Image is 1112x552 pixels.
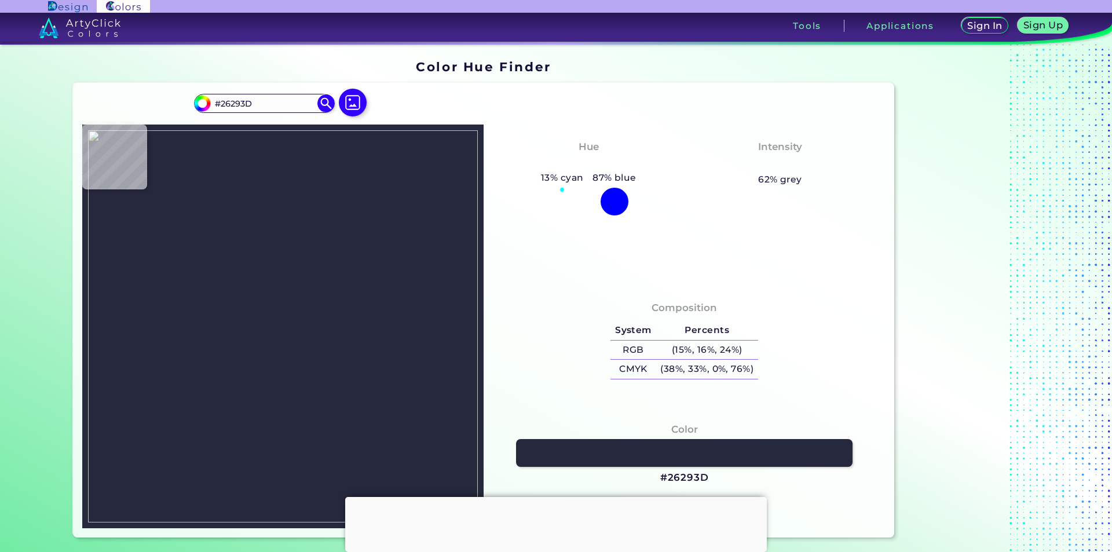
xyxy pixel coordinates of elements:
[759,157,802,171] h3: Pastel
[899,56,1044,542] iframe: Advertisement
[652,299,717,316] h4: Composition
[656,360,758,379] h5: (38%, 33%, 0%, 76%)
[579,138,599,155] h4: Hue
[317,94,335,112] img: icon search
[536,170,588,185] h5: 13% cyan
[88,130,478,522] img: 6fd5b976-9683-4d6b-ac6b-c88a3c56d7b0
[610,341,656,360] h5: RGB
[656,341,758,360] h5: (15%, 16%, 24%)
[610,360,656,379] h5: CMYK
[39,17,120,38] img: logo_artyclick_colors_white.svg
[964,19,1006,33] a: Sign In
[866,21,934,30] h3: Applications
[969,21,1000,30] h5: Sign In
[793,21,821,30] h3: Tools
[416,58,551,75] h1: Color Hue Finder
[345,497,767,549] iframe: Advertisement
[671,421,698,438] h4: Color
[1025,21,1061,30] h5: Sign Up
[339,89,367,116] img: icon picture
[1020,19,1066,33] a: Sign Up
[758,172,802,187] h5: 62% grey
[660,471,709,485] h3: #26293D
[588,170,641,185] h5: 87% blue
[551,157,627,171] h3: Tealish Blue
[48,1,87,12] img: ArtyClick Design logo
[610,321,656,340] h5: System
[656,321,758,340] h5: Percents
[758,138,802,155] h4: Intensity
[210,96,318,111] input: type color..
